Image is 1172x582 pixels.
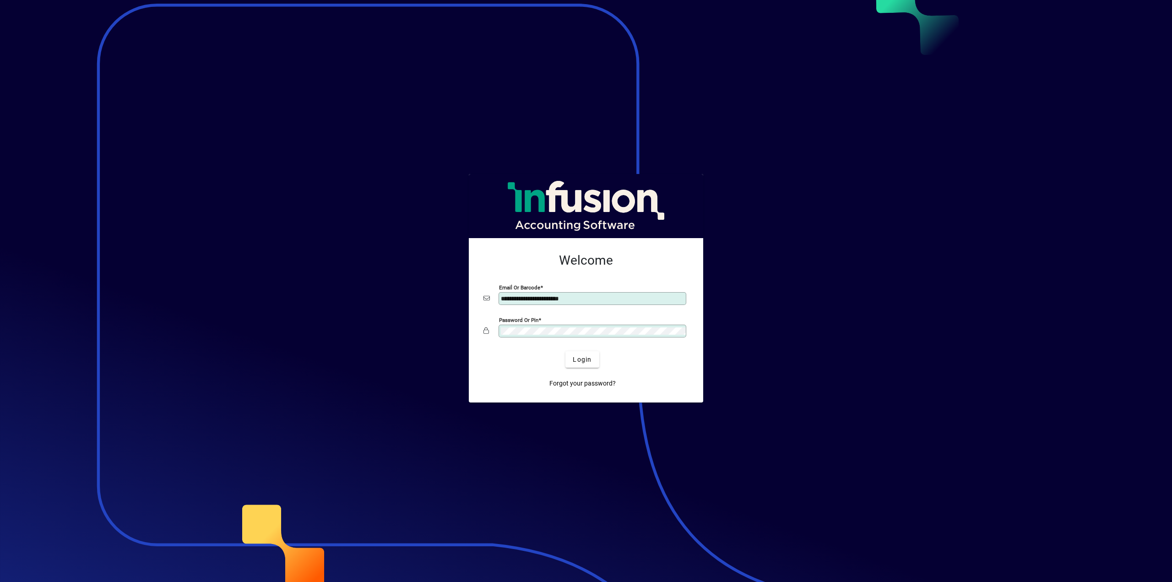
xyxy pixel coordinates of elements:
[483,253,689,268] h2: Welcome
[499,284,540,291] mat-label: Email or Barcode
[499,317,538,323] mat-label: Password or Pin
[565,351,599,368] button: Login
[573,355,591,364] span: Login
[549,379,616,388] span: Forgot your password?
[546,375,619,392] a: Forgot your password?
